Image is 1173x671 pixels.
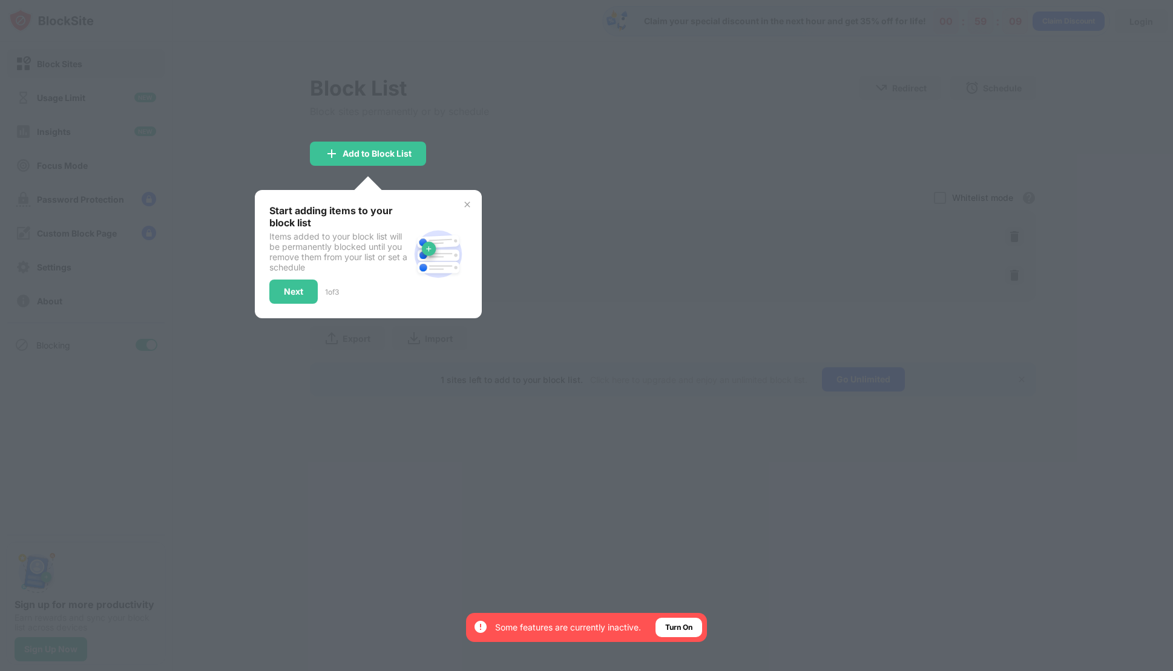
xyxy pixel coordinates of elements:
[473,620,488,634] img: error-circle-white.svg
[269,205,409,229] div: Start adding items to your block list
[409,225,467,283] img: block-site.svg
[269,231,409,272] div: Items added to your block list will be permanently blocked until you remove them from your list o...
[495,621,641,633] div: Some features are currently inactive.
[665,621,692,633] div: Turn On
[284,287,303,296] div: Next
[343,149,412,159] div: Add to Block List
[462,200,472,209] img: x-button.svg
[325,287,339,296] div: 1 of 3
